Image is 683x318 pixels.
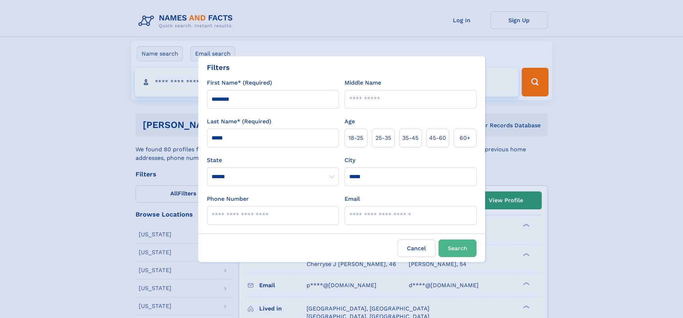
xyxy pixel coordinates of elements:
span: 60+ [460,134,470,142]
label: Email [345,195,360,203]
label: Age [345,117,355,126]
label: City [345,156,355,165]
label: First Name* (Required) [207,79,272,87]
label: Phone Number [207,195,249,203]
label: Last Name* (Required) [207,117,271,126]
button: Search [438,239,476,257]
div: Filters [207,62,230,73]
label: Cancel [398,239,436,257]
span: 45‑60 [429,134,446,142]
span: 18‑25 [348,134,363,142]
span: 35‑45 [402,134,418,142]
label: State [207,156,339,165]
label: Middle Name [345,79,381,87]
span: 25‑35 [375,134,391,142]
